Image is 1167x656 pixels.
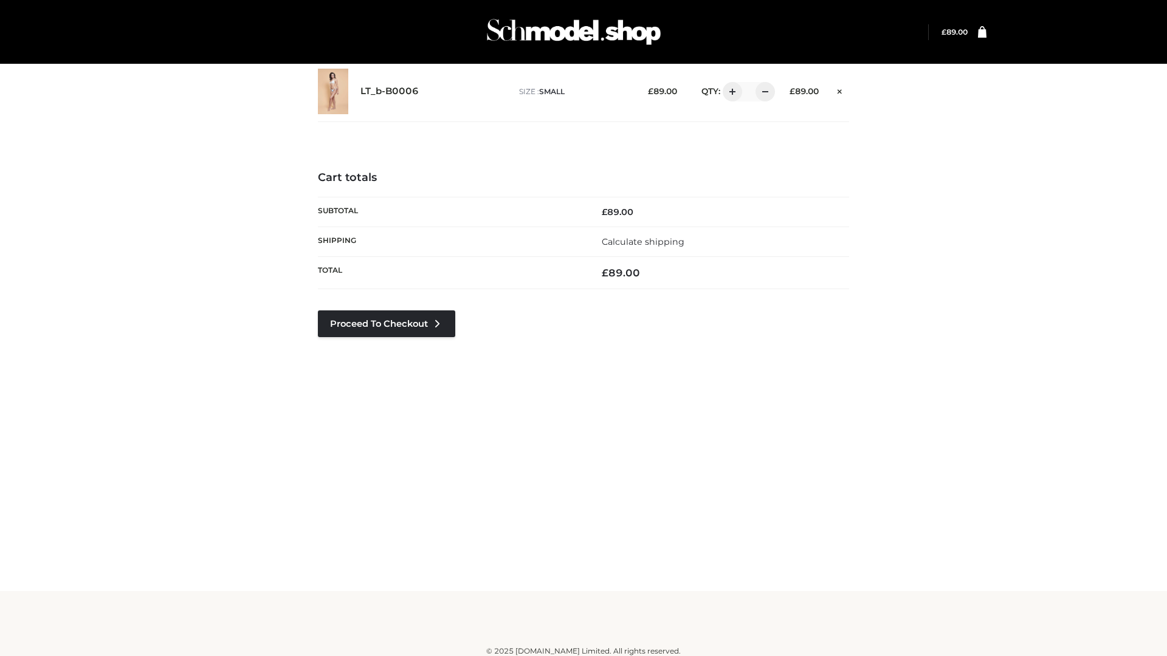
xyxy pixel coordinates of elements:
span: £ [602,267,608,279]
img: Schmodel Admin 964 [483,8,665,56]
bdi: 89.00 [602,267,640,279]
span: £ [602,207,607,217]
span: £ [942,27,946,36]
bdi: 89.00 [942,27,968,36]
h4: Cart totals [318,171,849,185]
th: Shipping [318,227,583,256]
p: size : [519,86,629,97]
a: LT_b-B0006 [360,86,419,97]
bdi: 89.00 [602,207,633,217]
span: £ [790,86,795,96]
bdi: 89.00 [648,86,677,96]
div: QTY: [689,82,771,101]
a: Calculate shipping [602,236,684,247]
a: Proceed to Checkout [318,310,455,337]
span: £ [648,86,653,96]
a: £89.00 [942,27,968,36]
th: Subtotal [318,197,583,227]
span: SMALL [539,87,565,96]
a: Remove this item [831,82,849,98]
bdi: 89.00 [790,86,819,96]
th: Total [318,257,583,289]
